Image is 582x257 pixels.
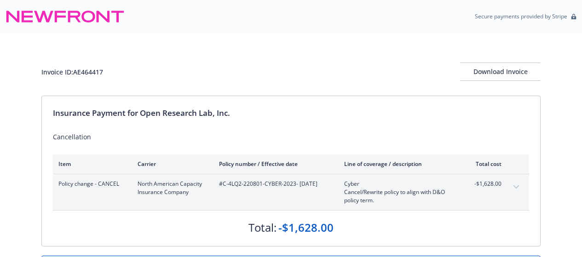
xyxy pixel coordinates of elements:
span: North American Capacity Insurance Company [138,180,204,196]
div: Carrier [138,160,204,168]
div: Total cost [467,160,501,168]
div: Insurance Payment for Open Research Lab, Inc. [53,107,529,119]
span: Cancel/Rewrite policy to align with D&O policy term. [344,188,452,205]
span: Policy change - CANCEL [58,180,123,188]
div: Policy change - CANCELNorth American Capacity Insurance Company#C-4LQ2-220801-CYBER-2023- [DATE]C... [53,174,529,210]
span: CyberCancel/Rewrite policy to align with D&O policy term. [344,180,452,205]
div: Total: [248,220,277,235]
div: Line of coverage / description [344,160,452,168]
div: Cancellation [53,132,529,142]
button: expand content [509,180,524,194]
div: -$1,628.00 [278,220,334,235]
div: Item [58,160,123,168]
span: #C-4LQ2-220801-CYBER-2023 - [DATE] [219,180,329,188]
button: Download Invoice [460,63,541,81]
p: Secure payments provided by Stripe [475,12,567,20]
span: Cyber [344,180,452,188]
div: Invoice ID: AE464417 [41,67,103,77]
span: -$1,628.00 [467,180,501,188]
div: Policy number / Effective date [219,160,329,168]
